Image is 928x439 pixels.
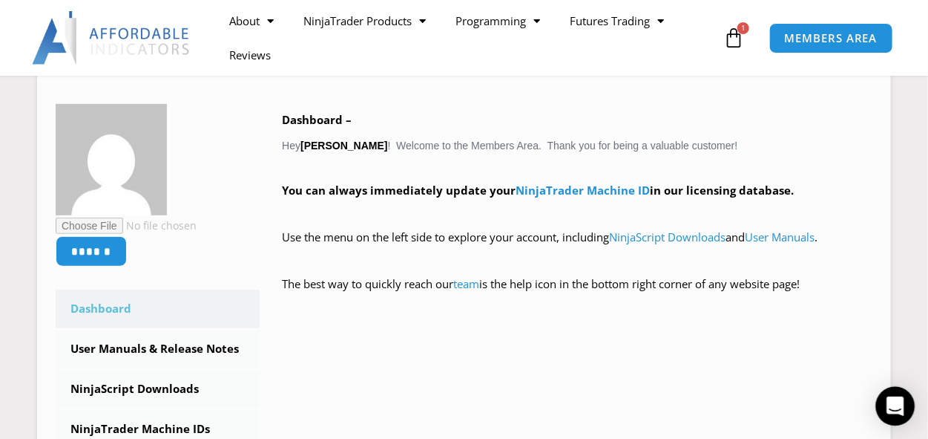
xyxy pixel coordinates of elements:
[214,4,289,38] a: About
[214,4,720,72] nav: Menu
[441,4,555,38] a: Programming
[785,33,878,44] span: MEMBERS AREA
[56,330,260,368] a: User Manuals & Release Notes
[282,183,794,198] strong: You can always immediately update your in our licensing database.
[609,230,725,244] a: NinjaScript Downloads
[214,38,286,72] a: Reviews
[555,4,679,38] a: Futures Trading
[282,112,352,127] b: Dashboard –
[56,290,260,328] a: Dashboard
[876,387,915,426] div: Open Intercom Messenger
[56,370,260,409] a: NinjaScript Downloads
[745,230,815,244] a: User Manuals
[289,4,441,38] a: NinjaTrader Products
[453,276,479,291] a: team
[282,274,872,316] p: The best way to quickly reach our is the help icon in the bottom right corner of any website page!
[282,110,872,316] div: Hey ! Welcome to the Members Area. Thank you for being a valuable customer!
[300,140,387,152] strong: [PERSON_NAME]
[516,183,650,198] a: NinjaTrader Machine ID
[737,22,749,34] span: 1
[32,11,191,65] img: LogoAI | Affordable Indicators – NinjaTrader
[769,23,893,53] a: MEMBERS AREA
[56,104,167,215] img: 568530a8f5af73d66d8039e77f5795533880aa90851a1f3ab4c0979a68f0caa1
[282,227,872,269] p: Use the menu on the left side to explore your account, including and .
[701,16,766,59] a: 1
